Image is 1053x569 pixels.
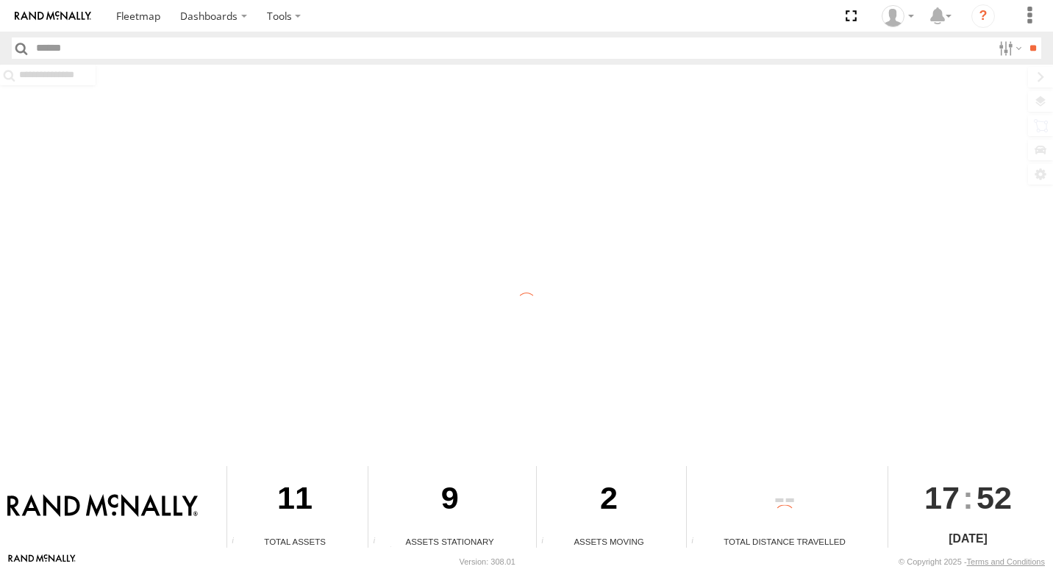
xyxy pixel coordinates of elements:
[368,535,531,548] div: Assets Stationary
[368,466,531,535] div: 9
[971,4,995,28] i: ?
[537,466,681,535] div: 2
[899,557,1045,566] div: © Copyright 2025 -
[687,537,709,548] div: Total distance travelled by all assets within specified date range and applied filters
[368,537,390,548] div: Total number of assets current stationary.
[877,5,919,27] div: Valeo Dash
[888,530,1048,548] div: [DATE]
[687,535,882,548] div: Total Distance Travelled
[967,557,1045,566] a: Terms and Conditions
[888,466,1048,529] div: :
[993,37,1024,59] label: Search Filter Options
[924,466,960,529] span: 17
[227,535,363,548] div: Total Assets
[537,535,681,548] div: Assets Moving
[460,557,515,566] div: Version: 308.01
[227,537,249,548] div: Total number of Enabled Assets
[8,554,76,569] a: Visit our Website
[977,466,1012,529] span: 52
[7,494,198,519] img: Rand McNally
[537,537,559,548] div: Total number of assets current in transit.
[15,11,91,21] img: rand-logo.svg
[227,466,363,535] div: 11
